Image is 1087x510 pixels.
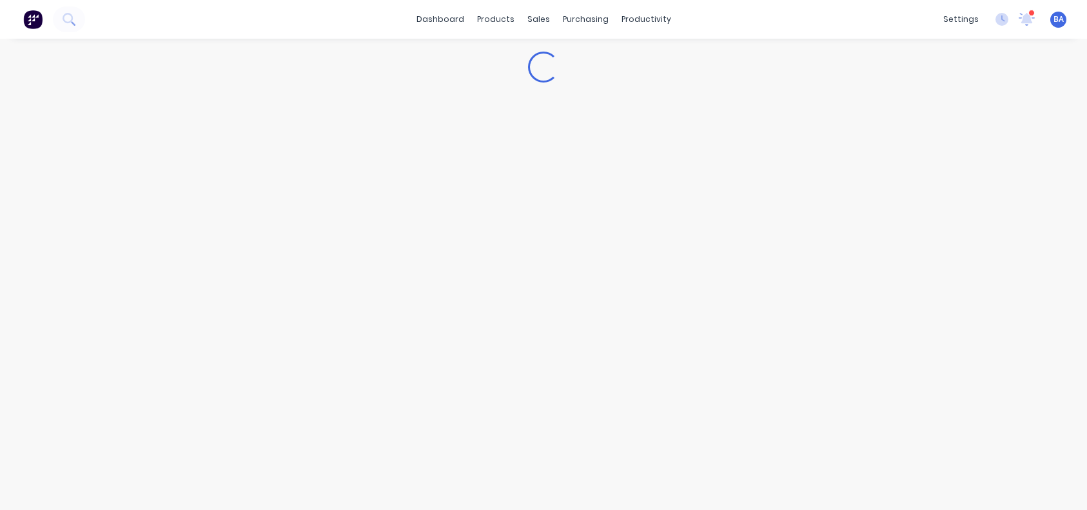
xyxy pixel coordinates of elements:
[410,10,471,29] a: dashboard
[556,10,615,29] div: purchasing
[1053,14,1064,25] span: BA
[937,10,985,29] div: settings
[521,10,556,29] div: sales
[615,10,678,29] div: productivity
[471,10,521,29] div: products
[23,10,43,29] img: Factory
